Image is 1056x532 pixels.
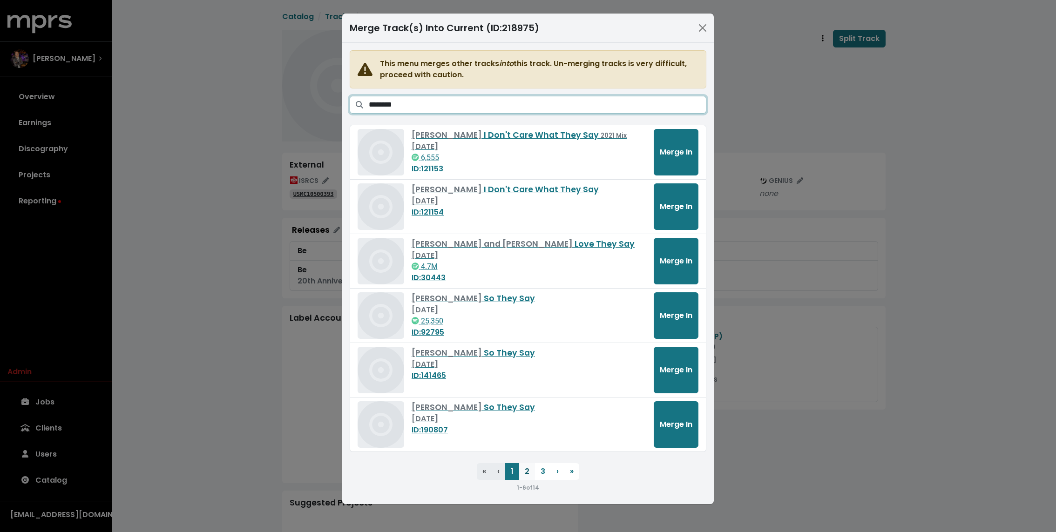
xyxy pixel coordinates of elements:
span: Merge In [660,256,692,266]
span: [PERSON_NAME] [412,184,484,195]
div: ID: 92795 [412,327,646,338]
span: Merge In [660,310,692,321]
a: [PERSON_NAME] So They Say[DATE]ID:190807 [412,401,646,436]
span: Merge In [660,364,692,375]
span: Merge In [660,419,692,430]
img: Album art for this track [358,292,404,339]
i: into [499,58,514,69]
div: So They Say [412,347,646,359]
div: Merge Track(s) Into Current (ID: 218975 ) [350,21,539,35]
span: [PERSON_NAME] [412,347,484,358]
div: So They Say [412,292,646,304]
span: » [570,466,574,477]
div: I Don't Care What They Say [412,183,646,195]
a: [PERSON_NAME] So They Say[DATE] 25,350ID:92795 [412,292,646,338]
button: Close [695,20,710,35]
a: [PERSON_NAME] So They Say[DATE]ID:141465 [412,347,646,381]
button: Merge In [654,292,698,339]
span: This menu merges other tracks this track. Un-merging tracks is very difficult, proceed with caution. [380,58,698,81]
span: › [556,466,559,477]
button: Merge In [654,347,698,393]
div: 6,555 [412,152,646,163]
button: Merge In [654,183,698,230]
span: [PERSON_NAME] [412,129,484,141]
div: ID: 121153 [412,163,646,175]
button: Merge In [654,238,698,284]
div: [DATE] [412,195,646,207]
button: 3 [535,463,551,480]
div: [DATE] [412,250,646,261]
span: Merge In [660,201,692,212]
button: 1 [505,463,519,480]
div: [DATE] [412,413,646,424]
div: [DATE] [412,141,646,152]
a: [PERSON_NAME] I Don't Care What They Say 2021 Mix[DATE] 6,555ID:121153 [412,129,646,175]
span: [PERSON_NAME] and [PERSON_NAME] [412,238,575,249]
button: Merge In [654,401,698,448]
div: ID: 190807 [412,424,646,436]
img: Album art for this track [358,347,404,393]
input: Search tracks [369,96,706,114]
a: [PERSON_NAME] and [PERSON_NAME] Love They Say[DATE] 4.7MID:30443 [412,238,646,283]
div: [DATE] [412,359,646,370]
div: [DATE] [412,304,646,316]
div: ID: 121154 [412,207,646,218]
div: So They Say [412,401,646,413]
div: 4.7M [412,261,646,272]
img: Album art for this track [358,129,404,175]
div: ID: 141465 [412,370,646,381]
div: Love They Say [412,238,646,250]
div: ID: 30443 [412,272,646,283]
img: Album art for this track [358,238,404,284]
small: 2021 Mix [601,131,627,140]
span: [PERSON_NAME] [412,402,484,413]
span: [PERSON_NAME] [412,293,484,304]
button: Merge In [654,129,698,175]
img: Album art for this track [358,183,404,230]
span: Merge In [660,147,692,157]
img: Album art for this track [358,401,404,448]
small: 1 - 6 of 14 [517,484,539,492]
a: [PERSON_NAME] I Don't Care What They Say[DATE]ID:121154 [412,183,646,218]
div: I Don't Care What They Say [412,129,646,141]
button: 2 [519,463,535,480]
div: 25,350 [412,316,646,327]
